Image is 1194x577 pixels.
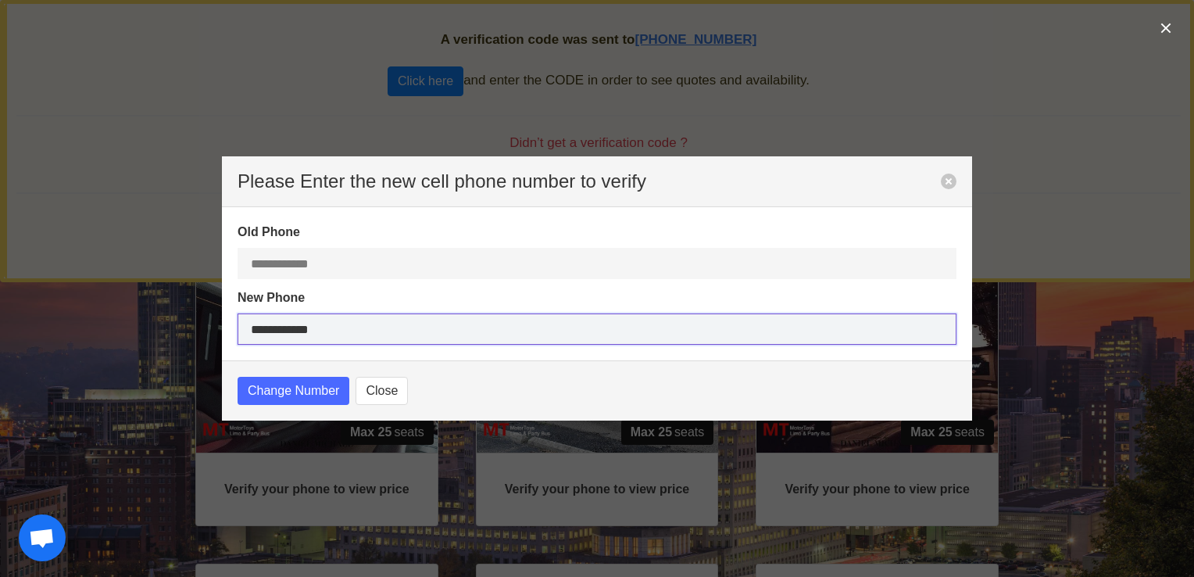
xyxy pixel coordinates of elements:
p: Please Enter the new cell phone number to verify [238,172,941,191]
label: New Phone [238,288,956,307]
label: Old Phone [238,223,956,242]
button: Change Number [238,377,349,405]
span: Close [366,382,398,400]
button: Close [356,377,408,405]
div: Open chat [19,514,66,561]
span: Change Number [248,382,339,400]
